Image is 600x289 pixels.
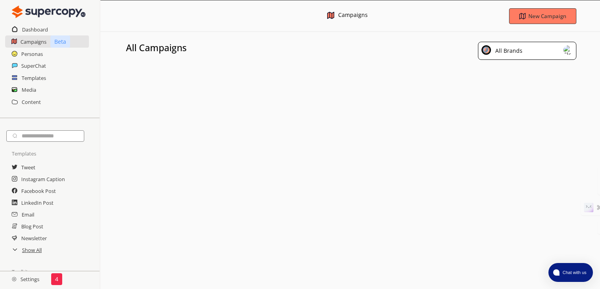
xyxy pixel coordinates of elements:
[126,42,187,54] h3: All Campaigns
[21,173,65,185] a: Instagram Caption
[12,277,17,282] img: Close
[528,13,566,20] b: New Campaign
[22,209,34,220] a: Email
[21,161,35,173] a: Tweet
[481,45,491,55] img: Close
[55,276,58,282] p: 4
[22,72,46,84] a: Templates
[20,36,46,48] a: Campaigns
[548,263,593,282] button: atlas-launcher
[559,269,588,276] span: Chat with us
[21,185,56,197] a: Facebook Post
[493,45,522,56] div: All Brands
[21,60,46,72] a: SuperChat
[338,12,368,20] div: Campaigns
[21,232,47,244] a: Newsletter
[12,4,85,20] img: Close
[327,12,334,19] img: Close
[50,35,70,48] p: Beta
[22,96,41,108] a: Content
[21,220,43,232] a: Blog Post
[22,244,42,256] a: Show All
[21,197,54,209] a: LinkedIn Post
[509,8,577,24] button: New Campaign
[563,45,573,55] img: Close
[21,48,43,60] a: Personas
[22,84,36,96] a: Media
[22,24,48,35] a: Dashboard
